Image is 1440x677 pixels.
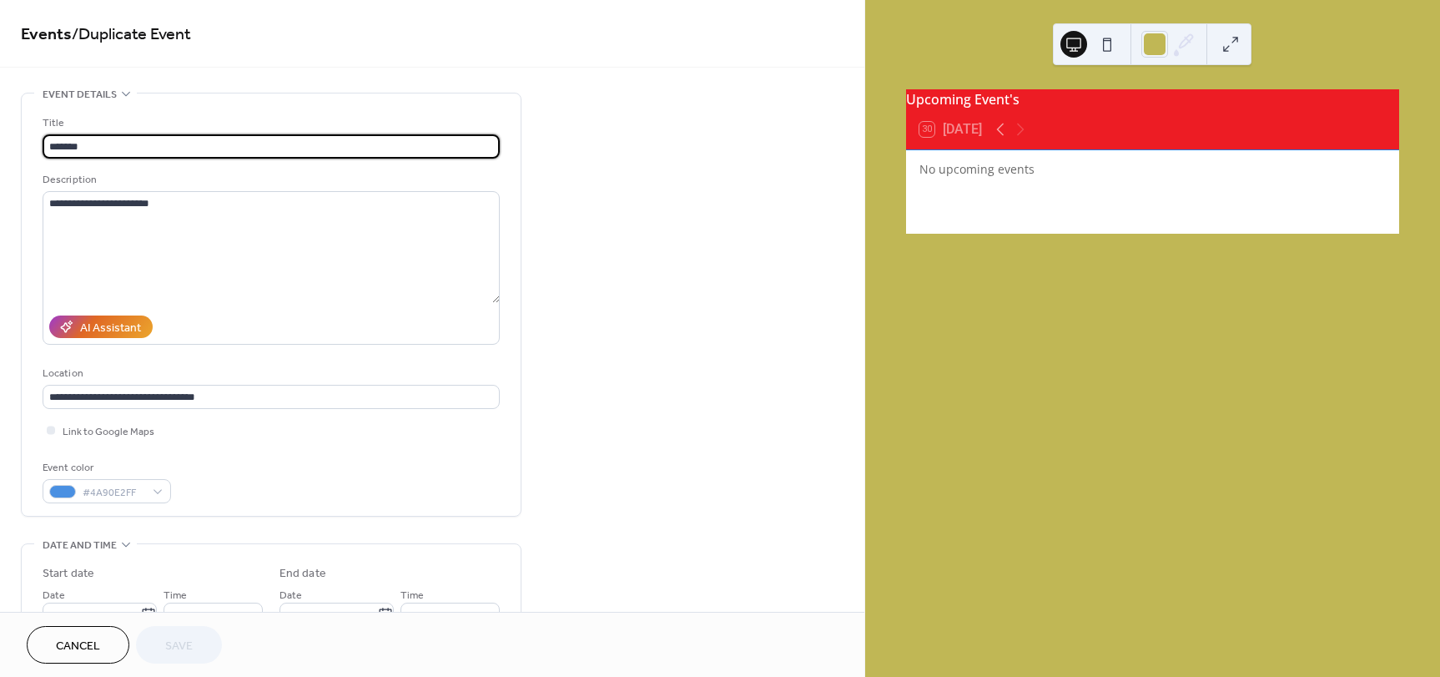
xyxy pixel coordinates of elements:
[27,626,129,664] button: Cancel
[43,565,94,583] div: Start date
[43,365,496,382] div: Location
[56,638,100,655] span: Cancel
[43,86,117,104] span: Event details
[80,320,141,337] div: AI Assistant
[279,587,302,604] span: Date
[400,587,424,604] span: Time
[43,537,117,554] span: Date and time
[43,587,65,604] span: Date
[49,316,153,338] button: AI Assistant
[83,484,144,502] span: #4A90E2FF
[72,18,191,51] span: / Duplicate Event
[164,587,187,604] span: Time
[43,171,496,189] div: Description
[63,423,154,441] span: Link to Google Maps
[279,565,326,583] div: End date
[919,160,1386,178] div: No upcoming events
[906,89,1399,109] div: Upcoming Event's
[43,114,496,132] div: Title
[21,18,72,51] a: Events
[43,459,168,477] div: Event color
